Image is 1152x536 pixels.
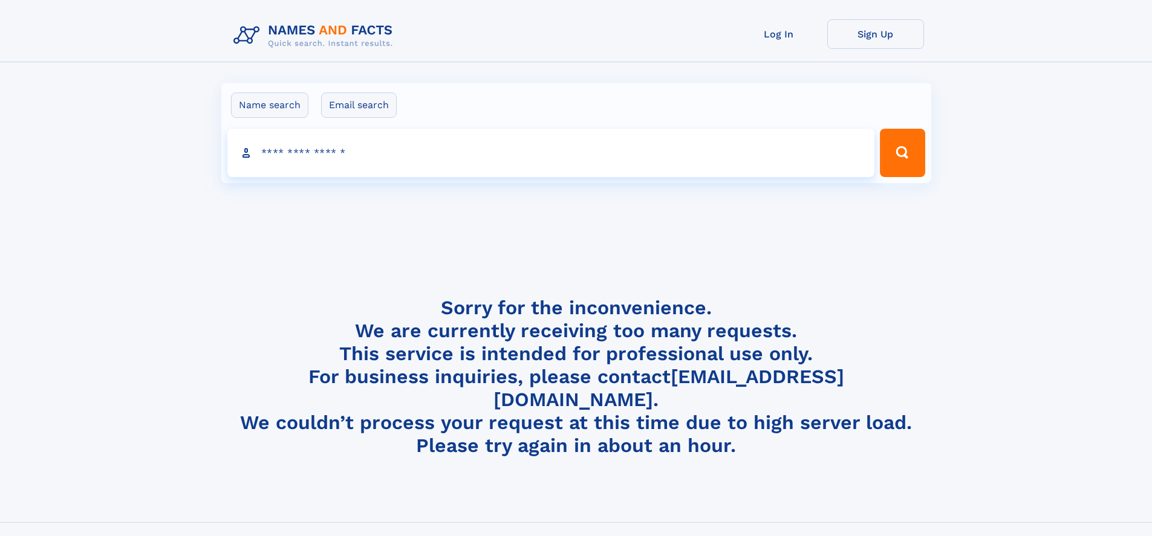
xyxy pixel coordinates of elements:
[827,19,924,49] a: Sign Up
[227,129,875,177] input: search input
[229,296,924,457] h4: Sorry for the inconvenience. We are currently receiving too many requests. This service is intend...
[231,92,308,118] label: Name search
[880,129,925,177] button: Search Button
[229,19,403,52] img: Logo Names and Facts
[731,19,827,49] a: Log In
[321,92,397,118] label: Email search
[493,365,844,411] a: [EMAIL_ADDRESS][DOMAIN_NAME]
